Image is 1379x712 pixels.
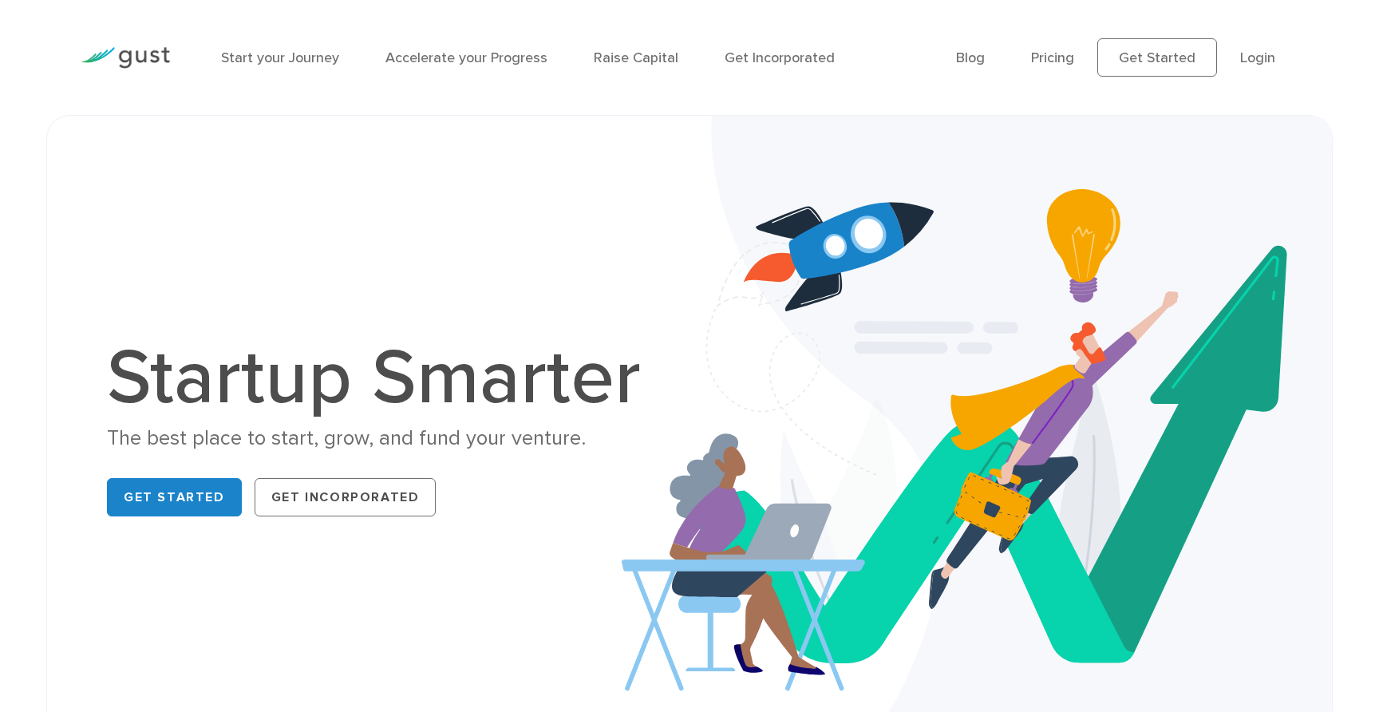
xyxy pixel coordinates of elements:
a: Raise Capital [594,49,678,66]
a: Pricing [1031,49,1074,66]
a: Get Incorporated [255,478,437,516]
h1: Startup Smarter [107,340,658,417]
a: Accelerate your Progress [385,49,547,66]
a: Login [1240,49,1275,66]
img: Gust Logo [81,47,170,69]
a: Start your Journey [221,49,339,66]
a: Get Started [1097,38,1217,77]
div: The best place to start, grow, and fund your venture. [107,425,658,453]
a: Get Incorporated [725,49,835,66]
a: Get Started [107,478,242,516]
a: Blog [956,49,985,66]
